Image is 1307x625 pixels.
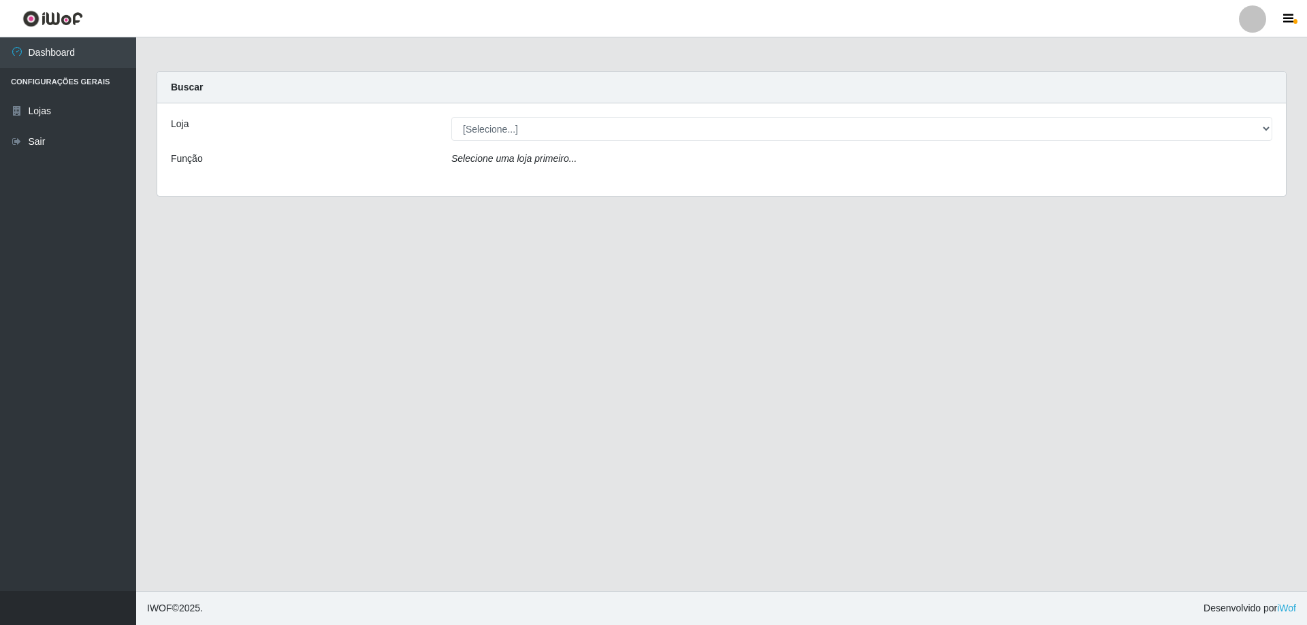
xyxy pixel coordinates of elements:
span: Desenvolvido por [1204,601,1296,615]
strong: Buscar [171,82,203,92]
label: Função [171,152,203,166]
label: Loja [171,117,189,131]
img: CoreUI Logo [22,10,83,27]
i: Selecione uma loja primeiro... [451,153,577,164]
span: IWOF [147,603,172,613]
span: © 2025 . [147,601,203,615]
a: iWof [1277,603,1296,613]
